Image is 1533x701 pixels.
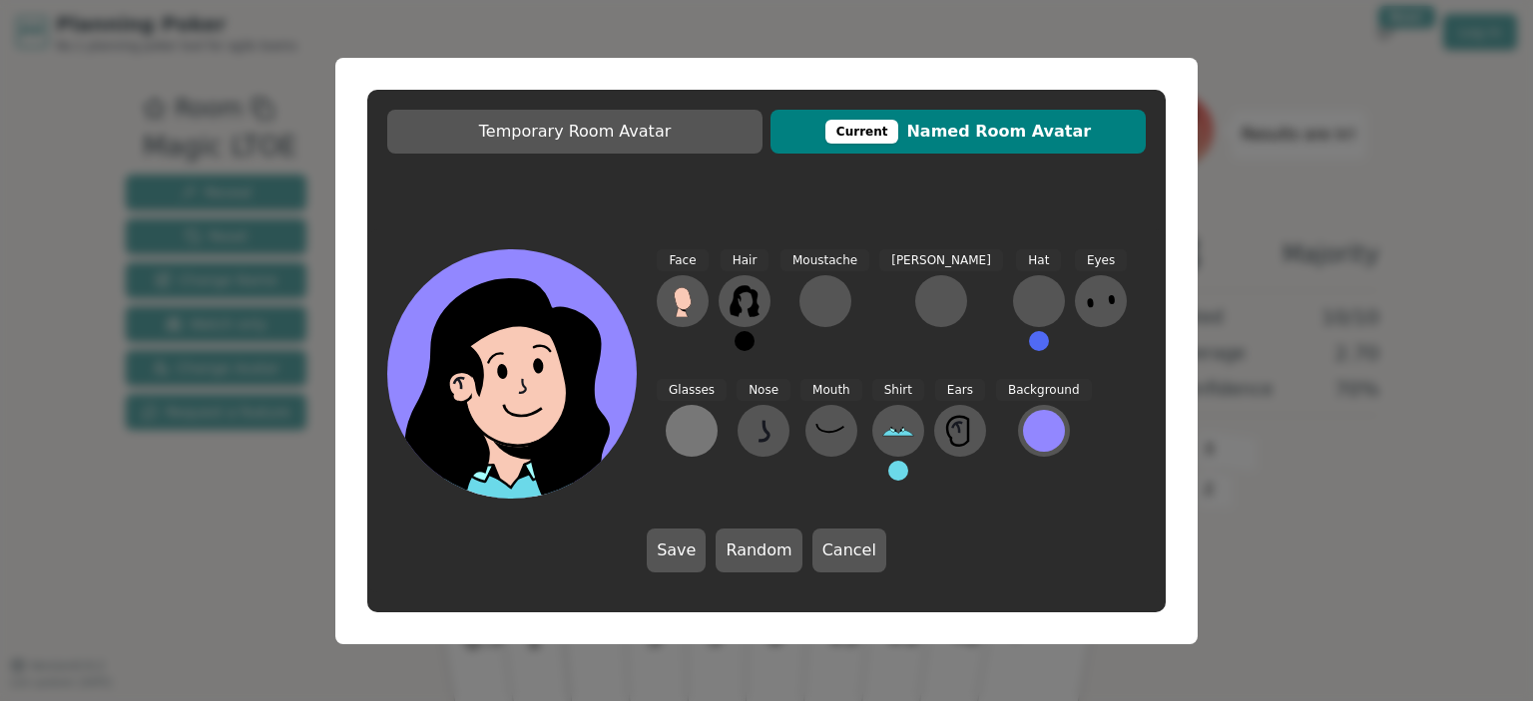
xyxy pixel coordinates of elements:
span: Temporary Room Avatar [397,120,753,144]
button: Cancel [812,528,886,572]
span: Hair [721,249,769,272]
div: This avatar will be displayed in dedicated rooms [825,120,899,144]
button: Random [716,528,801,572]
span: Background [996,379,1092,402]
span: [PERSON_NAME] [879,249,1003,272]
span: Hat [1016,249,1061,272]
span: Eyes [1075,249,1127,272]
span: Mouth [800,379,862,402]
span: Face [657,249,708,272]
span: Named Room Avatar [780,120,1136,144]
span: Ears [935,379,985,402]
button: Save [647,528,706,572]
span: Glasses [657,379,727,402]
span: Shirt [872,379,924,402]
span: Nose [737,379,790,402]
span: Moustache [780,249,869,272]
button: Temporary Room Avatar [387,110,763,154]
button: CurrentNamed Room Avatar [770,110,1146,154]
